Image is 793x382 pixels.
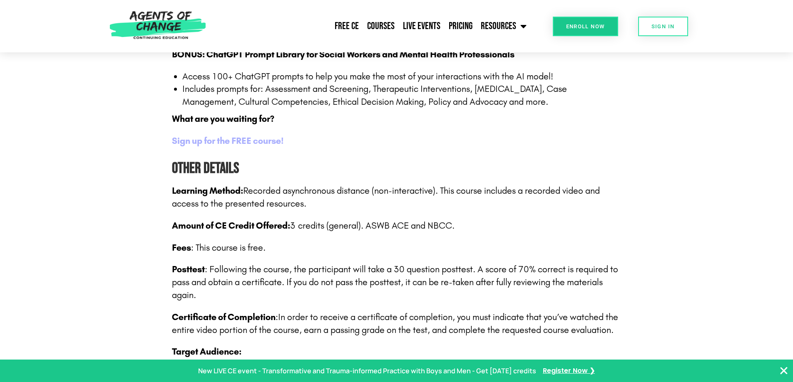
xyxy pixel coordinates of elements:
li: Includes prompts for: Assessment and Screening, Therapeutic Interventions, [MEDICAL_DATA], Case M... [182,83,621,108]
span: : Following the course, the participant will take a 30 question posttest. A score of 70% correct ... [172,264,618,301]
a: Pricing [445,16,477,37]
a: Sign up for the FREE course! [172,136,283,146]
p: New LIVE CE event - Transformative and Trauma-informed Practice with Boys and Men - Get [DATE] cr... [198,365,536,377]
a: SIGN IN [638,17,688,36]
p: 3 credits (general). ASWB ACE and NBCC. [172,219,621,232]
a: Courses [363,16,399,37]
span: Fees [172,242,191,253]
li: Access 100+ ChatGPT prompts to help you make the most of your interactions with the AI model! [182,70,621,83]
button: Close Banner [779,366,789,376]
span: Amount of CE Credit Offered: [172,220,290,231]
b: Learning Method: [172,185,243,196]
b: Posttest [172,264,205,275]
span: Enroll Now [566,24,605,29]
span: : [276,312,278,323]
span: : This course is free. [172,242,266,253]
span: Recorded asynchronous distance (non-interactive). This course includes a recorded video and acces... [172,185,600,209]
span: Certificate of Completion [172,312,276,323]
b: Target Audience: [172,346,241,357]
a: Live Events [399,16,445,37]
p: In order to receive a certificate of completion, you must indicate that you’ve watched the entire... [172,311,621,337]
a: Enroll Now [553,17,618,36]
strong: BONUS: ChatGPT Prompt Library for Social Workers and Mental Health Professionals [172,49,515,60]
a: Resources [477,16,531,37]
span: SIGN IN [651,24,675,29]
strong: What are you waiting for? [172,113,274,124]
b: Other Details [172,160,239,177]
a: Register Now ❯ [543,365,595,377]
nav: Menu [210,16,531,37]
a: Free CE [331,16,363,37]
